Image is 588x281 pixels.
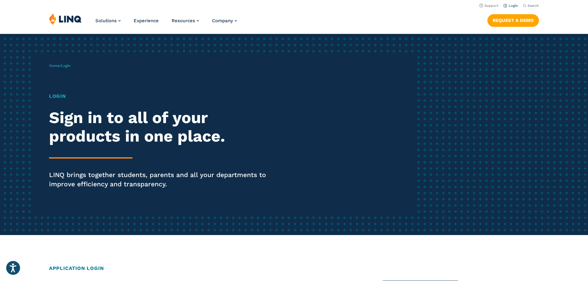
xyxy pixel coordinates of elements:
nav: Button Navigation [487,13,539,27]
a: Home [49,64,60,68]
span: Company [212,18,233,23]
h2: Sign in to all of your products in one place. [49,109,276,146]
a: Request a Demo [487,14,539,27]
a: Solutions [95,18,121,23]
span: Login [61,64,70,68]
a: Experience [134,18,159,23]
h1: Login [49,93,276,100]
img: LINQ | K‑12 Software [49,13,82,25]
span: Solutions [95,18,117,23]
span: / [49,64,70,68]
p: LINQ brings together students, parents and all your departments to improve efficiency and transpa... [49,170,276,189]
nav: Primary Navigation [95,13,237,33]
span: Search [528,4,539,8]
button: Open Search Bar [523,3,539,8]
a: Resources [172,18,199,23]
h2: Application Login [49,265,539,272]
a: Company [212,18,237,23]
span: Resources [172,18,195,23]
a: Support [479,4,498,8]
a: Login [503,4,518,8]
